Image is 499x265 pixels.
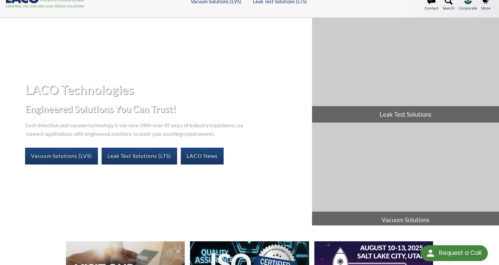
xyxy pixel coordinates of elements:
[25,120,246,137] p: Leak detection and vacuum technology is our core. With over 45 years of industry experience, we c...
[25,103,307,115] h2: Engineered Solutions You Can Trust!
[459,5,477,11] span: Corporate
[421,245,488,261] div: Request a Call
[425,248,436,258] img: round button
[439,245,481,260] div: Request a Call
[25,81,307,98] h1: LACO Technologies
[312,123,499,228] a: Vacuum Solutions
[181,148,224,164] a: LACO News
[102,148,177,164] a: Leak Test Solutions (LTS)
[312,212,499,228] span: Vacuum Solutions
[312,18,499,123] a: Leak Test Solutions
[25,148,98,164] a: Vacuum Solutions (LVS)
[312,106,499,123] span: Leak Test Solutions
